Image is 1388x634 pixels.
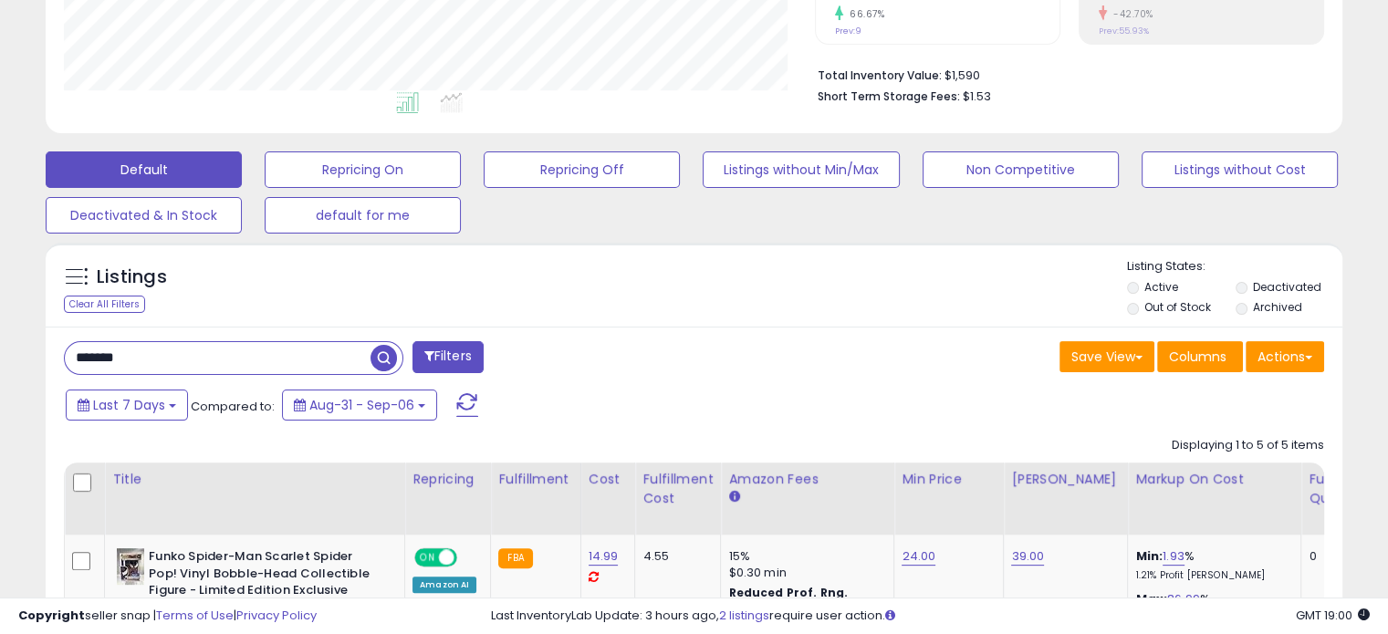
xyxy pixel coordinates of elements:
div: 0 [1309,548,1365,565]
small: Prev: 9 [835,26,861,36]
button: Last 7 Days [66,390,188,421]
button: Deactivated & In Stock [46,197,242,234]
span: Last 7 Days [93,396,165,414]
button: Non Competitive [923,151,1119,188]
div: % [1135,548,1287,582]
div: Fulfillment Cost [642,470,713,508]
label: Deactivated [1252,279,1320,295]
button: Repricing Off [484,151,680,188]
b: Min: [1135,547,1163,565]
label: Archived [1252,299,1301,315]
a: Privacy Policy [236,607,317,624]
div: [PERSON_NAME] [1011,470,1120,489]
div: Title [112,470,397,489]
div: Markup on Cost [1135,470,1293,489]
th: The percentage added to the cost of goods (COGS) that forms the calculator for Min & Max prices. [1128,463,1301,535]
button: Aug-31 - Sep-06 [282,390,437,421]
b: Total Inventory Value: [818,68,942,83]
label: Out of Stock [1144,299,1211,315]
a: 39.00 [1011,547,1044,566]
div: Clear All Filters [64,296,145,313]
a: 14.99 [589,547,619,566]
small: Amazon Fees. [728,489,739,505]
span: Columns [1169,348,1226,366]
a: 24.00 [902,547,935,566]
label: Active [1144,279,1178,295]
button: Save View [1059,341,1154,372]
button: default for me [265,197,461,234]
span: 2025-09-14 19:00 GMT [1296,607,1370,624]
button: Repricing On [265,151,461,188]
small: Prev: 55.93% [1099,26,1149,36]
b: Funko Spider-Man Scarlet Spider Pop! Vinyl Bobble-Head Collectible Figure - Limited Edition Exclu... [149,548,370,604]
strong: Copyright [18,607,85,624]
div: Displaying 1 to 5 of 5 items [1172,437,1324,454]
span: Aug-31 - Sep-06 [309,396,414,414]
button: Listings without Min/Max [703,151,899,188]
div: Amazon AI [412,577,476,593]
a: Terms of Use [156,607,234,624]
li: $1,590 [818,63,1310,85]
img: 41qU90sDEPL._SL40_.jpg [117,548,144,585]
div: $0.30 min [728,565,880,581]
span: ON [416,550,439,566]
button: Listings without Cost [1142,151,1338,188]
div: Amazon Fees [728,470,886,489]
span: $1.53 [963,88,991,105]
button: Default [46,151,242,188]
b: Short Term Storage Fees: [818,88,960,104]
div: 4.55 [642,548,706,565]
button: Actions [1246,341,1324,372]
small: 66.67% [843,7,884,21]
div: Cost [589,470,628,489]
button: Columns [1157,341,1243,372]
div: Fulfillable Quantity [1309,470,1372,508]
a: 2 listings [719,607,769,624]
h5: Listings [97,265,167,290]
small: FBA [498,548,532,568]
div: 15% [728,548,880,565]
span: OFF [454,550,484,566]
div: seller snap | | [18,608,317,625]
div: Fulfillment [498,470,572,489]
span: Compared to: [191,398,275,415]
div: Repricing [412,470,483,489]
p: Listing States: [1127,258,1342,275]
div: Min Price [902,470,996,489]
a: 1.93 [1163,547,1184,566]
button: Filters [412,341,484,373]
p: 1.21% Profit [PERSON_NAME] [1135,569,1287,582]
small: -42.70% [1107,7,1153,21]
div: Last InventoryLab Update: 3 hours ago, require user action. [491,608,1370,625]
